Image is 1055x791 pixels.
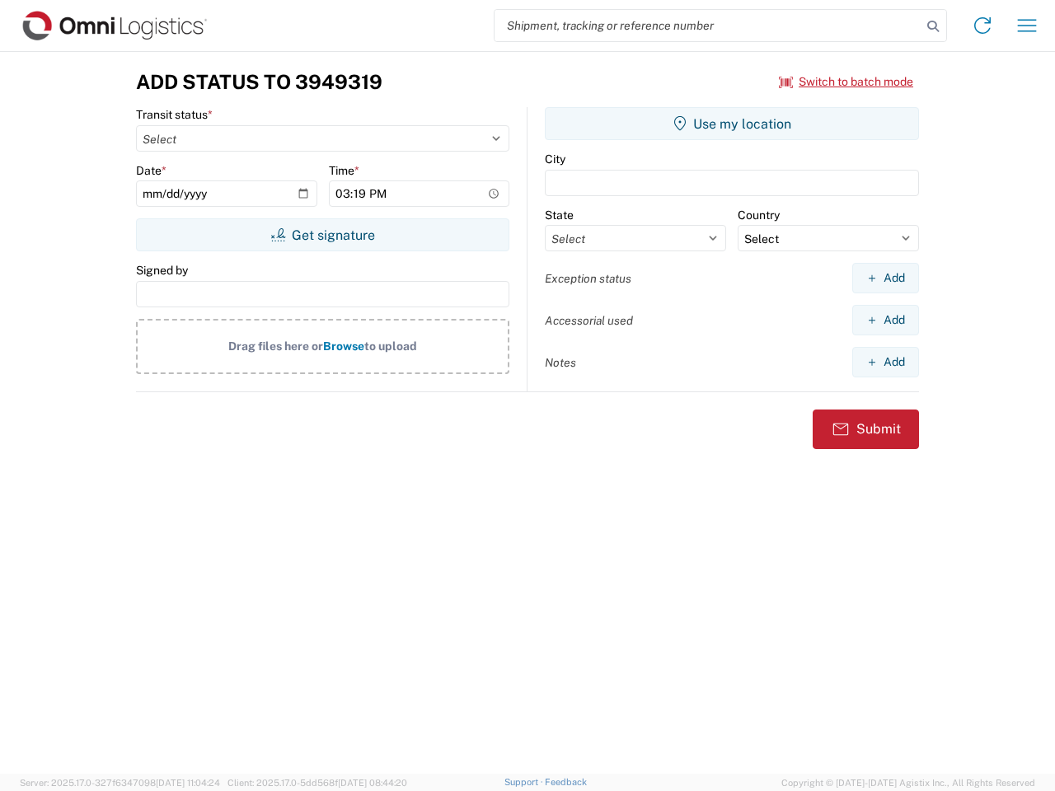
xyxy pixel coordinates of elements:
[813,410,919,449] button: Submit
[545,107,919,140] button: Use my location
[227,778,407,788] span: Client: 2025.17.0-5dd568f
[545,208,574,222] label: State
[329,163,359,178] label: Time
[738,208,780,222] label: Country
[495,10,921,41] input: Shipment, tracking or reference number
[20,778,220,788] span: Server: 2025.17.0-327f6347098
[156,778,220,788] span: [DATE] 11:04:24
[364,339,417,353] span: to upload
[545,313,633,328] label: Accessorial used
[136,263,188,278] label: Signed by
[228,339,323,353] span: Drag files here or
[504,777,546,787] a: Support
[136,107,213,122] label: Transit status
[323,339,364,353] span: Browse
[545,271,631,286] label: Exception status
[136,70,382,94] h3: Add Status to 3949319
[852,305,919,335] button: Add
[781,775,1035,790] span: Copyright © [DATE]-[DATE] Agistix Inc., All Rights Reserved
[779,68,913,96] button: Switch to batch mode
[338,778,407,788] span: [DATE] 08:44:20
[545,355,576,370] label: Notes
[852,263,919,293] button: Add
[136,218,509,251] button: Get signature
[545,777,587,787] a: Feedback
[545,152,565,166] label: City
[136,163,166,178] label: Date
[852,347,919,377] button: Add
